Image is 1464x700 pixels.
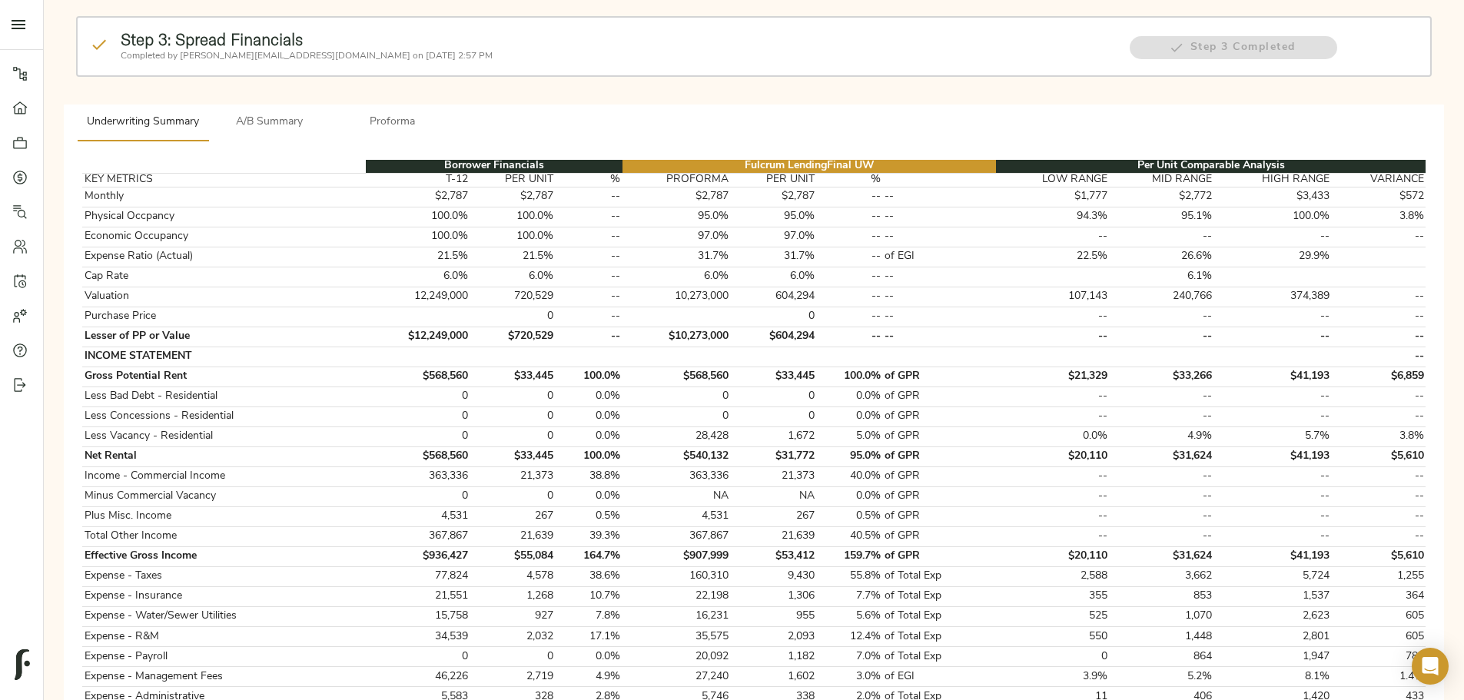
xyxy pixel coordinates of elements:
[470,426,556,446] td: 0
[366,586,470,606] td: 21,551
[470,187,556,207] td: $2,787
[556,526,622,546] td: 39.3%
[82,406,366,426] td: Less Concessions - Residential
[622,667,731,687] td: 27,240
[816,386,883,406] td: 0.0%
[556,466,622,486] td: 38.8%
[1331,347,1426,367] td: --
[883,386,996,406] td: of GPR
[622,486,731,506] td: NA
[82,386,366,406] td: Less Bad Debt - Residential
[470,667,556,687] td: 2,719
[82,367,366,386] td: Gross Potential Rent
[1331,227,1426,247] td: --
[470,466,556,486] td: 21,373
[366,247,470,267] td: 21.5%
[82,446,366,466] td: Net Rental
[883,207,996,227] td: --
[1214,367,1331,386] td: $41,193
[1214,466,1331,486] td: --
[996,173,1109,187] th: LOW RANGE
[121,49,1114,63] p: Completed by [PERSON_NAME][EMAIL_ADDRESS][DOMAIN_NAME] on [DATE] 2:57 PM
[470,367,556,386] td: $33,445
[622,247,731,267] td: 31.7%
[622,173,731,187] th: PROFORMA
[556,173,622,187] th: %
[816,367,883,386] td: 100.0%
[1110,327,1214,347] td: --
[1214,406,1331,426] td: --
[1331,526,1426,546] td: --
[1331,606,1426,626] td: 605
[1214,247,1331,267] td: 29.9%
[1110,187,1214,207] td: $2,772
[470,386,556,406] td: 0
[470,506,556,526] td: 267
[996,386,1109,406] td: --
[1331,406,1426,426] td: --
[1331,307,1426,327] td: --
[556,546,622,566] td: 164.7%
[82,526,366,546] td: Total Other Income
[731,466,816,486] td: 21,373
[1110,426,1214,446] td: 4.9%
[366,566,470,586] td: 77,824
[622,546,731,566] td: $907,999
[816,586,883,606] td: 7.7%
[470,173,556,187] th: PER UNIT
[622,446,731,466] td: $540,132
[82,173,366,187] th: KEY METRICS
[82,486,366,506] td: Minus Commercial Vacancy
[366,486,470,506] td: 0
[996,466,1109,486] td: --
[996,546,1109,566] td: $20,110
[1110,627,1214,647] td: 1,448
[1110,506,1214,526] td: --
[556,446,622,466] td: 100.0%
[883,526,996,546] td: of GPR
[622,406,731,426] td: 0
[996,526,1109,546] td: --
[996,287,1109,307] td: 107,143
[816,446,883,466] td: 95.0%
[1331,566,1426,586] td: 1,255
[1214,647,1331,667] td: 1,947
[883,506,996,526] td: of GPR
[731,546,816,566] td: $53,412
[556,627,622,647] td: 17.1%
[996,586,1109,606] td: 355
[82,227,366,247] td: Economic Occupancy
[82,667,366,687] td: Expense - Management Fees
[622,647,731,667] td: 20,092
[366,287,470,307] td: 12,249,000
[622,586,731,606] td: 22,198
[366,327,470,347] td: $12,249,000
[1214,307,1331,327] td: --
[816,566,883,586] td: 55.8%
[1214,426,1331,446] td: 5.7%
[82,267,366,287] td: Cap Rate
[82,327,366,347] td: Lesser of PP or Value
[996,506,1109,526] td: --
[731,406,816,426] td: 0
[366,160,622,174] th: Borrower Financials
[1214,327,1331,347] td: --
[816,647,883,667] td: 7.0%
[556,667,622,687] td: 4.9%
[996,606,1109,626] td: 525
[1214,287,1331,307] td: 374,389
[470,526,556,546] td: 21,639
[366,207,470,227] td: 100.0%
[470,627,556,647] td: 2,032
[556,327,622,347] td: --
[1331,506,1426,526] td: --
[1110,546,1214,566] td: $31,624
[366,606,470,626] td: 15,758
[556,287,622,307] td: --
[996,307,1109,327] td: --
[366,187,470,207] td: $2,787
[82,247,366,267] td: Expense Ratio (Actual)
[622,160,997,174] th: Fulcrum Lending Final UW
[816,327,883,347] td: --
[121,29,303,49] strong: Step 3: Spread Financials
